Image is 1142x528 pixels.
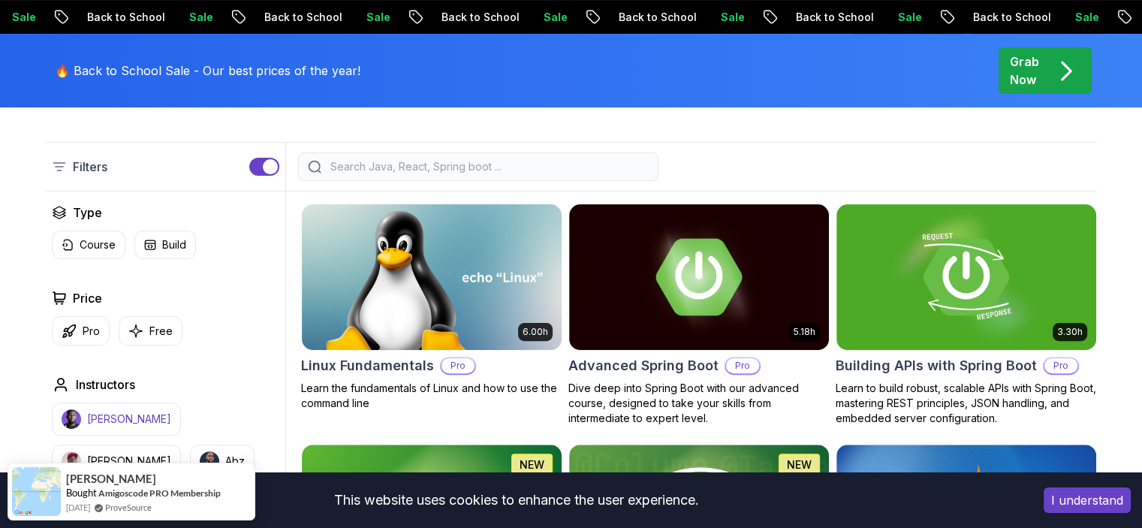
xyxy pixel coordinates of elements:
[781,10,883,25] p: Back to School
[529,10,577,25] p: Sale
[87,454,171,469] p: [PERSON_NAME]
[52,445,181,478] button: instructor img[PERSON_NAME]
[87,412,171,427] p: [PERSON_NAME]
[568,355,719,376] h2: Advanced Spring Boot
[190,445,255,478] button: instructor imgAbz
[426,10,529,25] p: Back to School
[568,204,830,426] a: Advanced Spring Boot card5.18hAdvanced Spring BootProDive deep into Spring Boot with our advanced...
[225,454,245,469] p: Abz
[66,487,97,499] span: Bought
[958,10,1060,25] p: Back to School
[73,158,107,176] p: Filters
[119,316,182,345] button: Free
[301,355,434,376] h2: Linux Fundamentals
[1057,326,1083,338] p: 3.30h
[52,316,110,345] button: Pro
[1044,358,1077,373] p: Pro
[83,324,100,339] p: Pro
[134,231,196,259] button: Build
[836,355,1037,376] h2: Building APIs with Spring Boot
[55,62,360,80] p: 🔥 Back to School Sale - Our best prices of the year!
[301,204,562,411] a: Linux Fundamentals card6.00hLinux FundamentalsProLearn the fundamentals of Linux and how to use t...
[105,501,152,514] a: ProveSource
[836,204,1097,426] a: Building APIs with Spring Boot card3.30hBuilding APIs with Spring BootProLearn to build robust, s...
[836,381,1097,426] p: Learn to build robust, scalable APIs with Spring Boot, mastering REST principles, JSON handling, ...
[62,451,81,471] img: instructor img
[301,381,562,411] p: Learn the fundamentals of Linux and how to use the command line
[76,376,135,394] h2: Instructors
[73,204,102,222] h2: Type
[302,204,562,350] img: Linux Fundamentals card
[1060,10,1108,25] p: Sale
[12,467,61,516] img: provesource social proof notification image
[162,237,186,252] p: Build
[98,487,221,499] a: Amigoscode PRO Membership
[726,358,759,373] p: Pro
[706,10,754,25] p: Sale
[787,457,812,472] p: NEW
[11,484,1021,517] div: This website uses cookies to enhance the user experience.
[80,237,116,252] p: Course
[66,501,90,514] span: [DATE]
[249,10,351,25] p: Back to School
[523,326,548,338] p: 6.00h
[794,326,815,338] p: 5.18h
[73,289,102,307] h2: Price
[569,204,829,350] img: Advanced Spring Boot card
[52,403,181,436] button: instructor img[PERSON_NAME]
[604,10,706,25] p: Back to School
[441,358,475,373] p: Pro
[72,10,174,25] p: Back to School
[149,324,173,339] p: Free
[1044,487,1131,513] button: Accept cookies
[66,472,156,485] span: [PERSON_NAME]
[327,159,649,174] input: Search Java, React, Spring boot ...
[351,10,399,25] p: Sale
[52,231,125,259] button: Course
[200,451,219,471] img: instructor img
[568,381,830,426] p: Dive deep into Spring Boot with our advanced course, designed to take your skills from intermedia...
[1010,53,1039,89] p: Grab Now
[174,10,222,25] p: Sale
[520,457,544,472] p: NEW
[62,409,81,429] img: instructor img
[883,10,931,25] p: Sale
[836,204,1096,350] img: Building APIs with Spring Boot card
